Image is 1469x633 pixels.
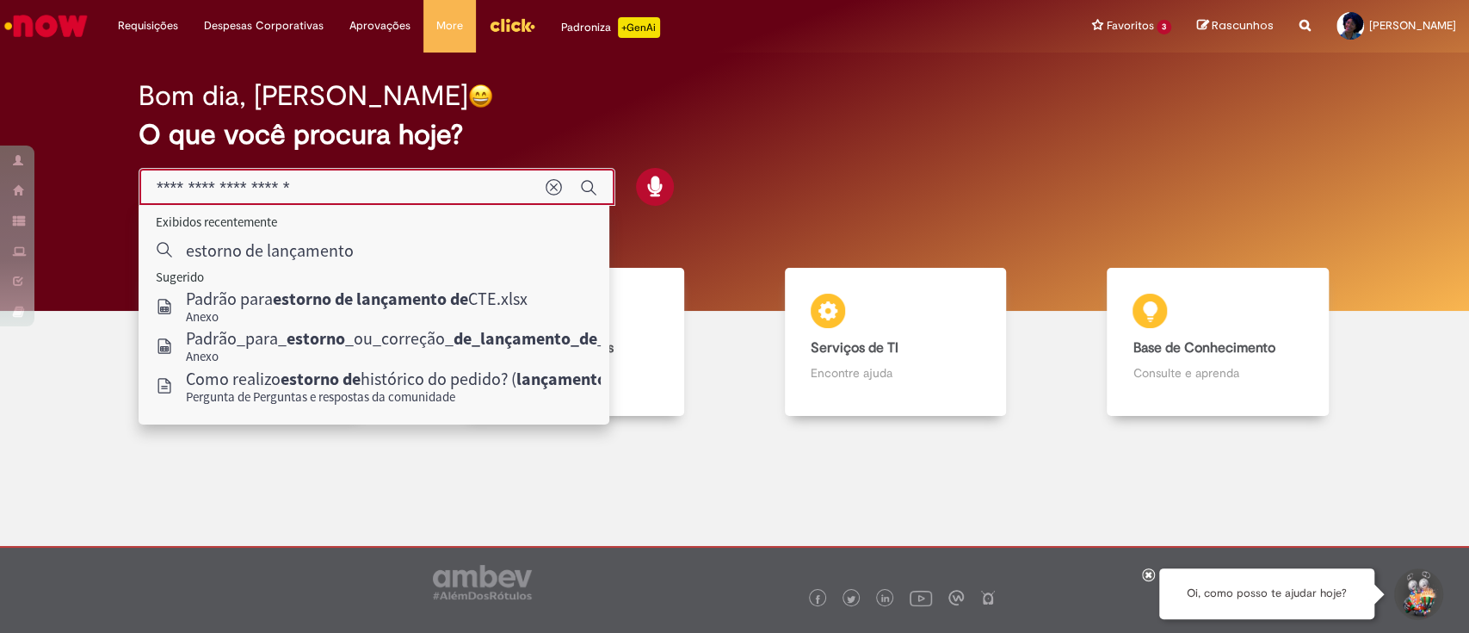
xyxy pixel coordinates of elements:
[436,17,463,34] span: More
[1157,20,1171,34] span: 3
[1057,268,1379,417] a: Base de Conhecimento Consulte e aprenda
[813,595,822,604] img: logo_footer_facebook.png
[139,120,1330,150] h2: O que você procura hoje?
[618,17,660,38] p: +GenAi
[1133,339,1275,357] b: Base de Conhecimento
[735,268,1057,417] a: Serviços de TI Encontre ajuda
[881,594,890,605] img: logo_footer_linkedin.png
[811,339,898,357] b: Serviços de TI
[1106,17,1153,34] span: Favoritos
[489,339,614,357] b: Catálogo de Ofertas
[468,84,493,109] img: happy-face.png
[489,12,535,38] img: click_logo_yellow_360x200.png
[118,17,178,34] span: Requisições
[847,595,855,604] img: logo_footer_twitter.png
[1159,568,1374,619] div: Oi, como posso te ajudar hoje?
[910,586,932,609] img: logo_footer_youtube.png
[349,17,410,34] span: Aprovações
[1212,17,1274,34] span: Rascunhos
[139,81,468,111] h2: Bom dia, [PERSON_NAME]
[811,364,980,382] p: Encontre ajuda
[2,9,90,43] img: ServiceNow
[90,268,412,417] a: Tirar dúvidas Tirar dúvidas com Lupi Assist e Gen Ai
[1197,18,1274,34] a: Rascunhos
[561,17,660,38] div: Padroniza
[433,565,532,599] img: logo_footer_ambev_rotulo_gray.png
[1392,568,1443,620] button: Iniciar Conversa de Suporte
[1133,364,1302,382] p: Consulte e aprenda
[204,17,324,34] span: Despesas Corporativas
[948,590,964,605] img: logo_footer_workplace.png
[980,590,996,605] img: logo_footer_naosei.png
[1369,18,1456,33] span: [PERSON_NAME]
